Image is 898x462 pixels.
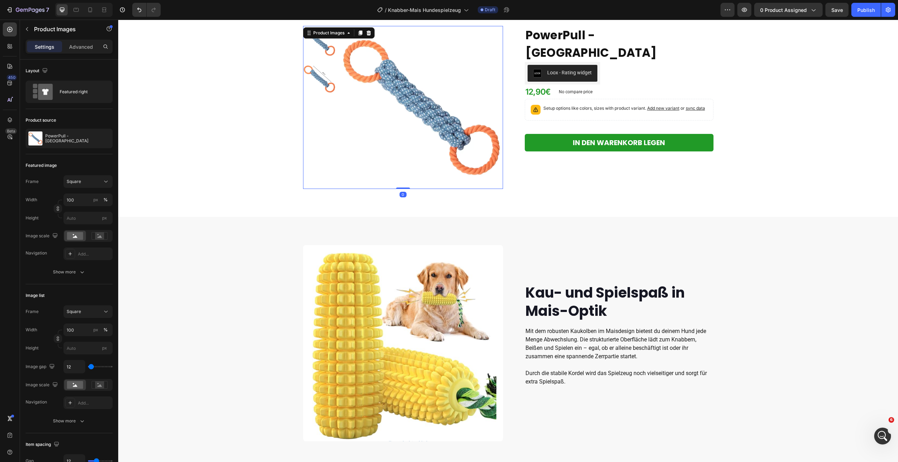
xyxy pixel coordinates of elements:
button: Save [825,3,849,17]
div: Rich Text Editor. Editing area: main [407,307,595,367]
div: px [93,327,98,333]
span: 0 product assigned [760,6,807,14]
p: Setup options like colors, sizes with product variant. [425,85,587,92]
p: Kau- und Spielspaß in Mais-Optik [407,264,595,300]
input: px% [63,324,113,336]
label: Frame [26,308,39,315]
div: % [103,197,108,203]
div: 12,90€ [407,66,433,79]
div: Undo/Redo [132,3,161,17]
span: px [102,215,107,220]
div: Layout [26,66,49,76]
span: Square [67,178,81,185]
span: Save [831,7,843,13]
input: px% [63,193,113,206]
button: Show more [26,415,113,427]
label: Width [26,327,37,333]
button: % [92,326,100,334]
div: Image scale [26,231,59,241]
iframe: Intercom live chat [874,428,891,444]
label: Height [26,215,39,221]
div: Show more [53,269,86,276]
div: Add... [78,251,111,257]
button: px [101,326,110,334]
div: 450 [7,75,17,80]
div: Featured image [26,162,57,169]
input: Auto [64,360,85,373]
div: Featured right [60,84,102,100]
label: Frame [26,178,39,185]
button: Publish [851,3,881,17]
div: Beta [5,128,17,134]
div: Image gap [26,362,56,372]
div: Loox - Rating widget [429,49,474,57]
span: Draft [485,7,495,13]
span: 6 [889,417,894,423]
div: IN DEN WARENKORB LEGEN [455,118,547,128]
p: Advanced [69,43,93,50]
p: PowerPull - [GEOGRAPHIC_DATA] [45,134,110,143]
span: Add new variant [529,86,561,91]
div: Navigation [26,250,47,256]
div: Image list [26,292,45,299]
button: px [101,196,110,204]
p: Settings [35,43,54,50]
div: % [103,327,108,333]
p: No compare price [441,70,474,74]
button: Square [63,305,113,318]
p: Mit dem robusten Kaukolben im Maisdesign bietest du deinem Hund jede Menge Abwechslung. Die struk... [407,307,595,341]
h1: PowerPull - [GEOGRAPHIC_DATA] [407,6,595,42]
button: 7 [3,3,52,17]
div: Product source [26,117,56,123]
span: px [102,345,107,351]
span: or [561,86,587,91]
div: Navigation [26,399,47,405]
p: Product Images [34,25,94,33]
input: px [63,342,113,354]
div: px [93,197,98,203]
button: IN DEN WARENKORB LEGEN [407,114,595,132]
div: 0 [281,172,288,178]
img: gempages_458127380590887873-d597fe82-e5a5-4fc8-80e2-c9b0a940c8e9.png [185,225,385,422]
button: 0 product assigned [754,3,823,17]
span: sync data [568,86,587,91]
p: 7 [46,6,49,14]
label: Height [26,345,39,351]
span: Square [67,308,81,315]
button: % [92,196,100,204]
div: Show more [53,417,86,424]
h2: Rich Text Editor. Editing area: main [407,263,595,301]
p: Durch die stabile Kordel wird das Spielzeug noch vielseitiger und sorgt für extra Spielspaß. [407,349,595,366]
iframe: Design area [118,20,898,462]
div: Item spacing [26,440,61,449]
button: Square [63,175,113,188]
button: Show more [26,266,113,278]
input: px [63,212,113,224]
img: product feature img [28,131,42,145]
span: / [385,6,387,14]
button: Loox - Rating widget [409,45,479,62]
span: Knabber-Mais Hundespielzeug [388,6,461,14]
img: loox.png [415,49,423,58]
div: Publish [857,6,875,14]
div: Add... [78,400,111,406]
div: Image scale [26,380,59,390]
label: Width [26,197,37,203]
